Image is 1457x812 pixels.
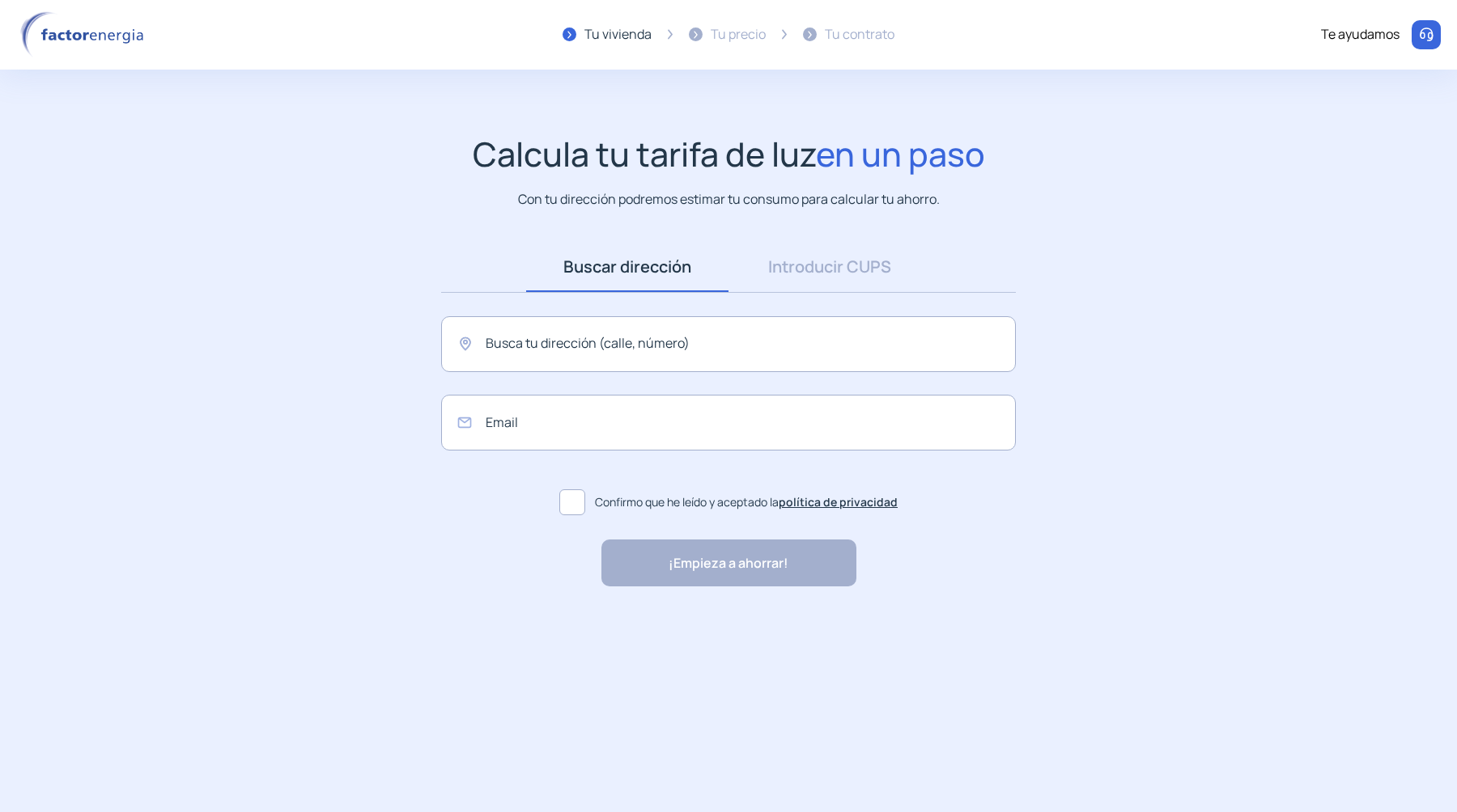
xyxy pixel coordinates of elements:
div: Tu vivienda [584,24,652,45]
div: Tu precio [711,24,766,45]
img: logo factor [16,11,154,58]
span: en un paso [816,131,985,176]
a: Buscar dirección [526,242,728,292]
span: Confirmo que he leído y aceptado la [595,493,898,511]
a: Introducir CUPS [728,242,931,292]
img: llamar [1418,27,1434,43]
div: Te ayudamos [1321,24,1400,45]
a: política de privacidad [779,494,898,510]
div: Tu contrato [825,24,894,45]
h1: Calcula tu tarifa de luz [473,134,985,174]
p: Con tu dirección podremos estimar tu consumo para calcular tu ahorro. [518,189,940,209]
